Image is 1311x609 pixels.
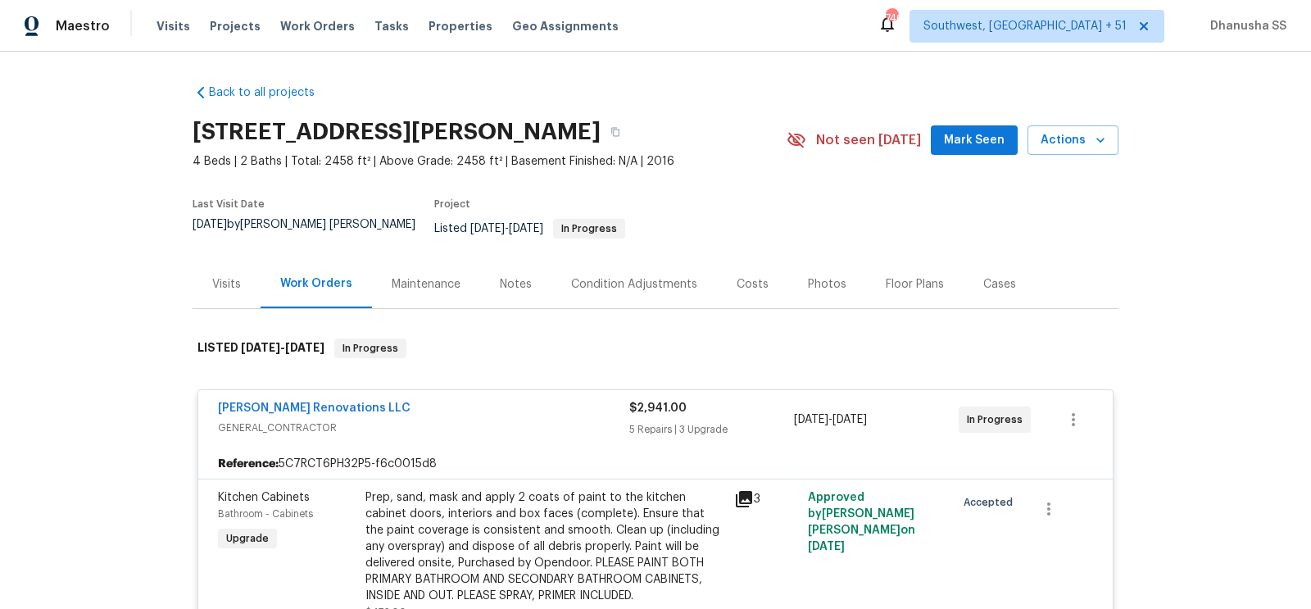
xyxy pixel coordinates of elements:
span: Tasks [374,20,409,32]
span: [DATE] [193,219,227,230]
span: Upgrade [220,530,275,547]
div: LISTED [DATE]-[DATE]In Progress [193,322,1118,375]
div: Floor Plans [886,276,944,293]
span: $2,941.00 [629,402,687,414]
div: Photos [808,276,846,293]
span: [DATE] [808,541,845,552]
h6: LISTED [197,339,324,358]
span: [DATE] [470,223,505,234]
div: Condition Adjustments [571,276,697,293]
span: In Progress [555,224,624,234]
div: Maintenance [392,276,460,293]
span: - [470,223,543,234]
span: Not seen [DATE] [816,132,921,148]
div: Notes [500,276,532,293]
span: Project [434,199,470,209]
div: Prep, sand, mask and apply 2 coats of paint to the kitchen cabinet doors, interiors and box faces... [365,489,724,604]
span: [DATE] [832,414,867,425]
b: Reference: [218,456,279,472]
span: [DATE] [794,414,828,425]
div: 5C7RCT6PH32P5-f6c0015d8 [198,449,1113,479]
div: by [PERSON_NAME] [PERSON_NAME] [193,219,434,250]
span: Work Orders [280,18,355,34]
span: - [794,411,867,428]
span: In Progress [336,340,405,357]
span: Actions [1041,130,1105,151]
span: GENERAL_CONTRACTOR [218,420,629,436]
span: [DATE] [285,342,324,353]
span: Geo Assignments [512,18,619,34]
span: Listed [434,223,625,234]
span: Mark Seen [944,130,1005,151]
button: Mark Seen [931,125,1018,156]
button: Actions [1027,125,1118,156]
span: Properties [429,18,492,34]
span: - [241,342,324,353]
div: Cases [983,276,1016,293]
div: Work Orders [280,275,352,292]
span: Approved by [PERSON_NAME] [PERSON_NAME] on [808,492,915,552]
span: [DATE] [509,223,543,234]
button: Copy Address [601,117,630,147]
span: Projects [210,18,261,34]
div: 5 Repairs | 3 Upgrade [629,421,794,438]
span: Bathroom - Cabinets [218,509,313,519]
h2: [STREET_ADDRESS][PERSON_NAME] [193,124,601,140]
div: 740 [886,10,897,26]
span: Visits [157,18,190,34]
span: In Progress [967,411,1029,428]
span: [DATE] [241,342,280,353]
span: Southwest, [GEOGRAPHIC_DATA] + 51 [923,18,1127,34]
span: Accepted [964,494,1019,511]
a: Back to all projects [193,84,350,101]
span: Kitchen Cabinets [218,492,310,503]
div: Costs [737,276,769,293]
span: Last Visit Date [193,199,265,209]
span: Maestro [56,18,110,34]
span: 4 Beds | 2 Baths | Total: 2458 ft² | Above Grade: 2458 ft² | Basement Finished: N/A | 2016 [193,153,787,170]
div: 3 [734,489,798,509]
a: [PERSON_NAME] Renovations LLC [218,402,411,414]
div: Visits [212,276,241,293]
span: Dhanusha SS [1204,18,1286,34]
